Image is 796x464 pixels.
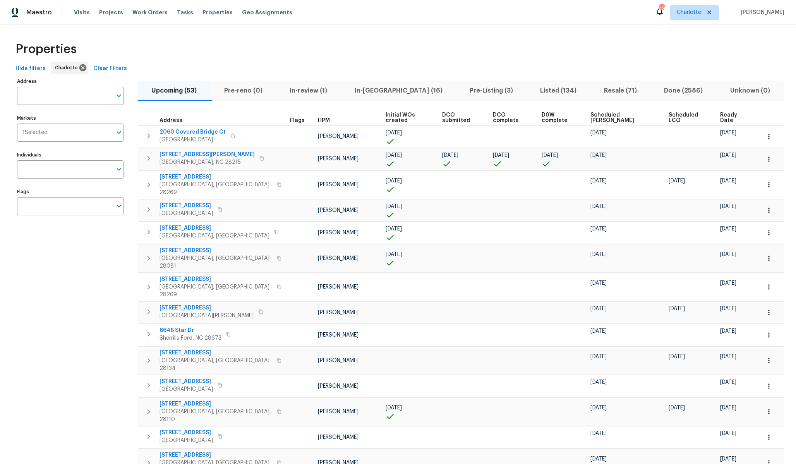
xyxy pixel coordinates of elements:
[17,116,124,120] label: Markets
[386,204,402,209] span: [DATE]
[318,118,330,123] span: HPM
[669,306,685,311] span: [DATE]
[590,431,607,436] span: [DATE]
[318,284,359,290] span: [PERSON_NAME]
[720,456,736,462] span: [DATE]
[655,85,712,96] span: Done (2586)
[442,153,458,158] span: [DATE]
[160,173,272,181] span: [STREET_ADDRESS]
[113,90,124,101] button: Open
[215,85,271,96] span: Pre-reno (0)
[590,405,607,411] span: [DATE]
[720,280,736,286] span: [DATE]
[318,208,359,213] span: [PERSON_NAME]
[386,178,402,184] span: [DATE]
[590,112,655,123] span: Scheduled [PERSON_NAME]
[177,10,193,15] span: Tasks
[461,85,522,96] span: Pre-Listing (3)
[386,130,402,136] span: [DATE]
[318,156,359,162] span: [PERSON_NAME]
[160,312,254,320] span: [GEOGRAPHIC_DATA][PERSON_NAME]
[720,405,736,411] span: [DATE]
[659,5,664,12] div: 49
[26,9,52,16] span: Maestro
[720,354,736,359] span: [DATE]
[318,230,359,235] span: [PERSON_NAME]
[595,85,646,96] span: Resale (71)
[345,85,451,96] span: In-[GEOGRAPHIC_DATA] (16)
[318,332,359,338] span: [PERSON_NAME]
[160,357,272,372] span: [GEOGRAPHIC_DATA], [GEOGRAPHIC_DATA] 28134
[720,380,736,385] span: [DATE]
[493,112,528,123] span: DCO complete
[669,405,685,411] span: [DATE]
[669,178,685,184] span: [DATE]
[17,189,124,194] label: Flags
[160,283,272,299] span: [GEOGRAPHIC_DATA], [GEOGRAPHIC_DATA] 28269
[677,9,701,16] span: Charlotte
[160,181,272,196] span: [GEOGRAPHIC_DATA], [GEOGRAPHIC_DATA] 28269
[160,118,182,123] span: Address
[720,204,736,209] span: [DATE]
[720,153,736,158] span: [DATE]
[113,201,124,211] button: Open
[590,306,607,311] span: [DATE]
[318,435,359,440] span: [PERSON_NAME]
[531,85,585,96] span: Listed (134)
[290,118,305,123] span: Flags
[160,210,213,217] span: [GEOGRAPHIC_DATA]
[386,112,429,123] span: Initial WOs created
[160,151,255,158] span: [STREET_ADDRESS][PERSON_NAME]
[113,127,124,138] button: Open
[721,85,779,96] span: Unknown (0)
[318,310,359,315] span: [PERSON_NAME]
[160,378,213,385] span: [STREET_ADDRESS]
[542,153,558,158] span: [DATE]
[242,9,292,16] span: Geo Assignments
[318,383,359,389] span: [PERSON_NAME]
[590,280,607,286] span: [DATE]
[15,64,46,74] span: Hide filters
[669,354,685,359] span: [DATE]
[318,256,359,261] span: [PERSON_NAME]
[318,134,359,139] span: [PERSON_NAME]
[386,405,402,411] span: [DATE]
[160,429,213,437] span: [STREET_ADDRESS]
[720,431,736,436] span: [DATE]
[160,451,272,459] span: [STREET_ADDRESS]
[542,112,577,123] span: D0W complete
[720,328,736,334] span: [DATE]
[160,275,272,283] span: [STREET_ADDRESS]
[590,456,607,462] span: [DATE]
[590,328,607,334] span: [DATE]
[590,354,607,359] span: [DATE]
[12,62,49,76] button: Hide filters
[160,304,254,312] span: [STREET_ADDRESS]
[386,153,402,158] span: [DATE]
[51,62,88,74] div: Charlotte
[720,226,736,232] span: [DATE]
[202,9,233,16] span: Properties
[160,202,213,210] span: [STREET_ADDRESS]
[281,85,336,96] span: In-review (1)
[17,153,124,157] label: Individuals
[160,327,221,334] span: 6648 Star Dr
[590,153,607,158] span: [DATE]
[720,178,736,184] span: [DATE]
[160,400,272,408] span: [STREET_ADDRESS]
[318,358,359,363] span: [PERSON_NAME]
[15,45,77,53] span: Properties
[160,385,213,393] span: [GEOGRAPHIC_DATA]
[160,349,272,357] span: [STREET_ADDRESS]
[318,409,359,414] span: [PERSON_NAME]
[590,226,607,232] span: [DATE]
[17,79,124,84] label: Address
[720,130,736,136] span: [DATE]
[22,129,48,136] span: 1 Selected
[93,64,127,74] span: Clear Filters
[55,64,81,72] span: Charlotte
[160,437,213,444] span: [GEOGRAPHIC_DATA]
[442,112,480,123] span: DCO submitted
[160,334,221,342] span: Sherrills Ford, NC 28673
[160,247,272,254] span: [STREET_ADDRESS]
